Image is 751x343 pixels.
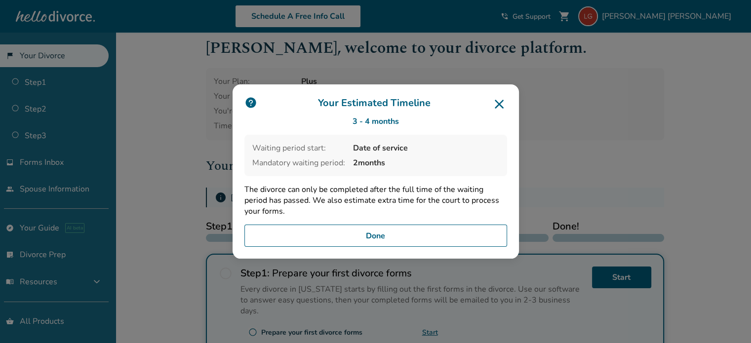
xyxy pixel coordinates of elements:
[252,157,345,168] span: Mandatory waiting period:
[244,184,507,217] p: The divorce can only be completed after the full time of the waiting period has passed. We also e...
[702,296,751,343] iframe: Chat Widget
[244,96,507,112] h3: Your Estimated Timeline
[353,143,499,153] span: Date of service
[244,116,507,127] div: 3 - 4 months
[353,157,499,168] span: 2 months
[252,143,345,153] span: Waiting period start:
[244,96,257,109] img: icon
[244,225,507,247] button: Done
